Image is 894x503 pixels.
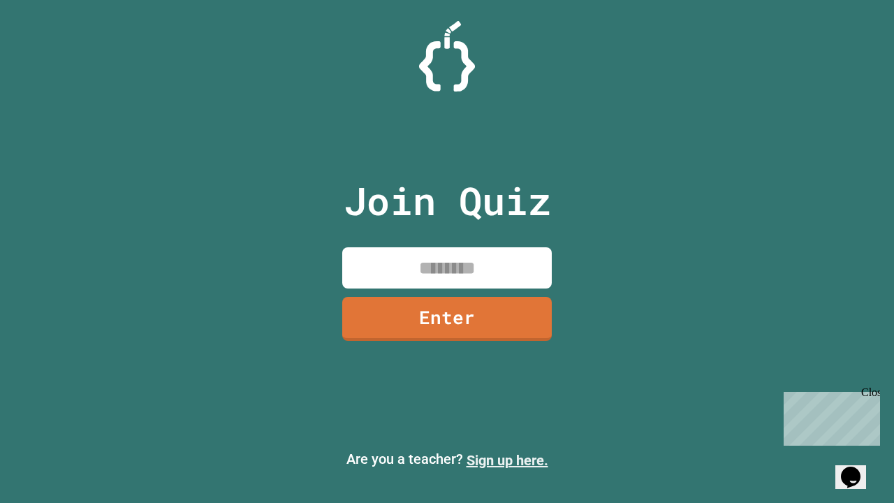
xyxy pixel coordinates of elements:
a: Sign up here. [467,452,548,469]
iframe: chat widget [778,386,880,446]
img: Logo.svg [419,21,475,92]
iframe: chat widget [835,447,880,489]
div: Chat with us now!Close [6,6,96,89]
p: Join Quiz [344,172,551,230]
a: Enter [342,297,552,341]
p: Are you a teacher? [11,449,883,471]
